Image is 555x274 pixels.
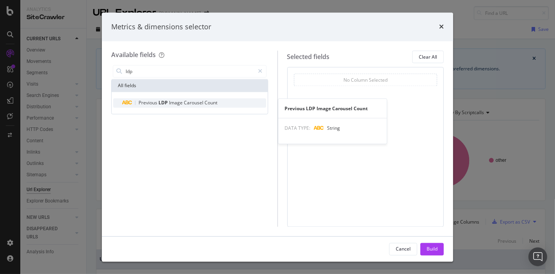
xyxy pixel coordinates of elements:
div: Clear All [419,54,437,60]
div: Selected fields [287,52,330,61]
button: Build [420,243,444,255]
div: Metrics & dimensions selector [111,22,211,32]
div: Available fields [111,51,156,59]
div: No Column Selected [343,77,388,83]
div: Previous LDP Image Carousel Count [278,105,387,111]
div: Build [427,245,438,252]
div: All fields [112,80,268,92]
div: modal [102,13,453,261]
span: Count [205,100,217,106]
div: Cancel [396,245,411,252]
span: Carousel [184,100,205,106]
span: String [327,124,340,131]
span: Image [169,100,184,106]
div: times [439,22,444,32]
span: DATA TYPE: [285,124,310,131]
input: Search by field name [125,66,255,77]
button: Clear All [412,51,444,63]
span: Previous [139,100,158,106]
div: Open Intercom Messenger [528,247,547,266]
span: LDP [158,100,169,106]
button: Cancel [389,243,417,255]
